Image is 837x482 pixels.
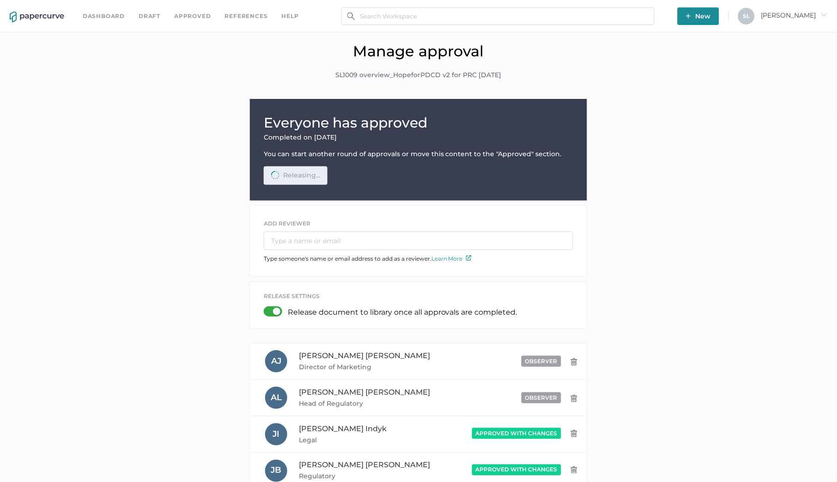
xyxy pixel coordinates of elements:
[264,166,328,185] button: Releasing...
[288,308,517,317] p: Release document to library once all approvals are completed.
[431,255,472,262] a: Learn More
[273,429,280,439] span: J I
[570,395,578,402] img: delete
[336,70,502,80] span: SL1009 overview_HopeforPDCD v2 for PRC [DATE]
[686,7,711,25] span: New
[341,7,655,25] input: Search Workspace
[821,12,827,18] i: arrow_right
[299,361,438,372] span: Director of Marketing
[466,255,472,261] img: external-link-icon.7ec190a1.svg
[270,170,281,181] img: loading.7c0698a6.svg
[264,150,573,158] div: You can start another round of approvals or move this content to the "Approved" section.
[299,461,430,470] span: [PERSON_NAME] [PERSON_NAME]
[299,471,438,482] span: Regulatory
[7,42,830,60] h1: Manage approval
[476,430,558,437] span: approved with changes
[271,465,282,476] span: J B
[299,424,387,433] span: [PERSON_NAME] Indyk
[743,12,750,19] span: S L
[271,356,281,366] span: A J
[174,11,211,21] a: Approved
[264,220,310,227] span: ADD REVIEWER
[271,392,282,403] span: A L
[570,466,578,474] img: delete
[299,434,438,445] span: Legal
[10,12,64,23] img: papercurve-logo-colour.7244d18c.svg
[761,11,827,19] span: [PERSON_NAME]
[299,398,438,409] span: Head of Regulatory
[678,7,719,25] button: New
[525,358,558,365] span: observer
[225,11,268,21] a: References
[686,13,691,18] img: plus-white.e19ec114.svg
[264,133,573,141] div: Completed on [DATE]
[299,351,430,360] span: [PERSON_NAME] [PERSON_NAME]
[282,11,299,21] div: help
[264,293,320,299] span: release settings
[264,255,472,262] span: Type someone's name or email address to add as a reviewer.
[570,358,578,366] img: delete
[283,171,320,179] div: Releasing...
[525,394,558,401] span: observer
[570,430,578,437] img: delete
[476,466,558,473] span: approved with changes
[299,388,430,397] span: [PERSON_NAME] [PERSON_NAME]
[83,11,125,21] a: Dashboard
[139,11,160,21] a: Draft
[264,232,573,250] input: Type a name or email
[347,12,355,20] img: search.bf03fe8b.svg
[264,113,573,133] h1: Everyone has approved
